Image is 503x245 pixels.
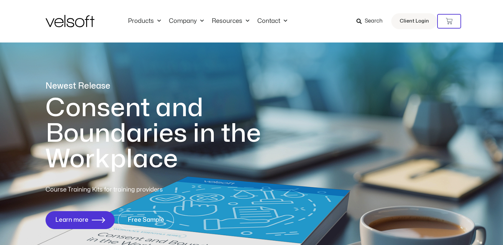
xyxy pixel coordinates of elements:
img: Velsoft Training Materials [46,15,94,27]
p: Course Training Kits for training providers [46,185,211,195]
span: Client Login [400,17,429,26]
a: Client Login [391,13,437,29]
a: ResourcesMenu Toggle [208,18,253,25]
a: Free Sample [118,211,174,229]
span: Free Sample [128,217,164,223]
span: Search [365,17,383,26]
a: Search [356,16,387,27]
span: Learn more [55,217,88,223]
nav: Menu [124,18,291,25]
p: Newest Release [46,80,288,92]
h1: Consent and Boundaries in the Workplace [46,95,288,172]
a: Learn more [46,211,115,229]
a: CompanyMenu Toggle [165,18,208,25]
a: ProductsMenu Toggle [124,18,165,25]
a: ContactMenu Toggle [253,18,291,25]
